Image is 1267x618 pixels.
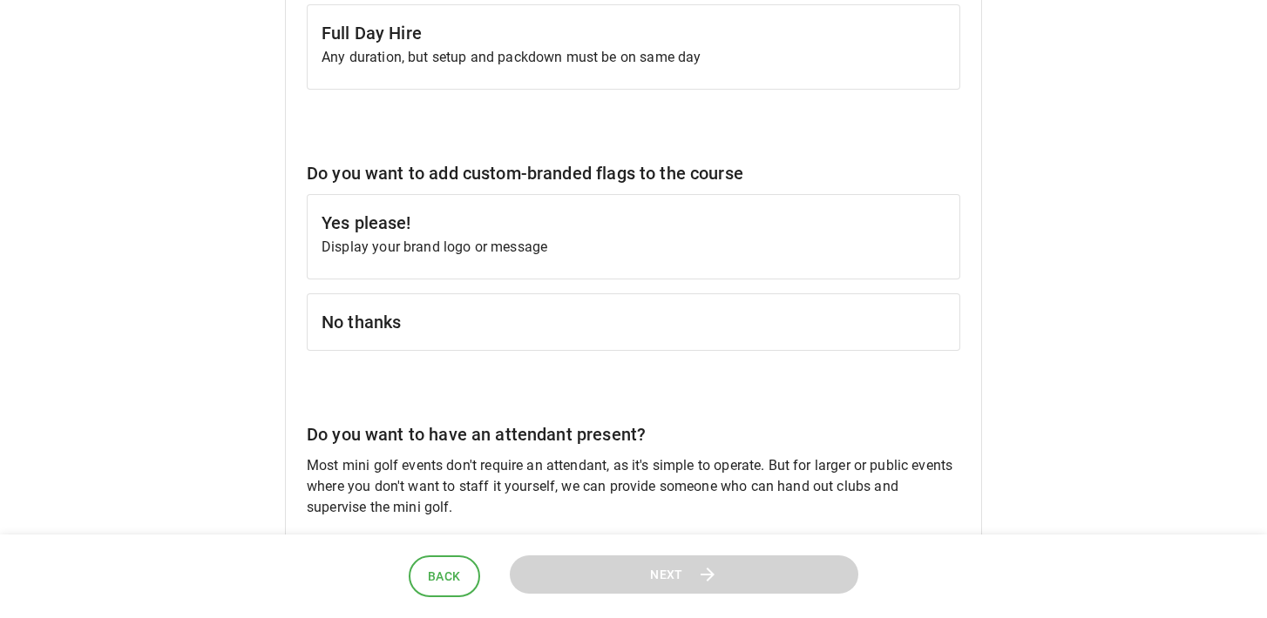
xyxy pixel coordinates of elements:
[322,19,945,47] h6: Full Day Hire
[322,47,945,68] p: Any duration, but setup and packdown must be on same day
[307,159,960,187] h6: Do you want to add custom-branded flags to the course
[322,209,945,237] h6: Yes please!
[409,555,480,598] button: Back
[307,420,960,448] h6: Do you want to have an attendant present?
[307,455,960,518] p: Most mini golf events don't require an attendant, as it's simple to operate. But for larger or pu...
[510,555,858,594] button: Next
[322,308,945,336] h6: No thanks
[428,566,461,588] span: Back
[650,564,683,586] span: Next
[322,237,945,258] p: Display your brand logo or message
